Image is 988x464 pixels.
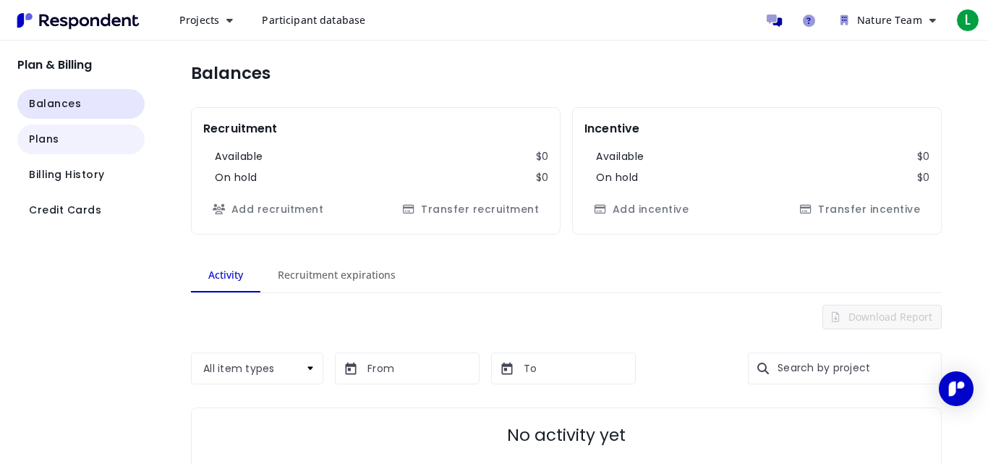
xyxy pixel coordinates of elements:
span: Nature Team [857,13,922,27]
div: Open Intercom Messenger [939,371,974,406]
h2: Recruitment [203,119,278,138]
md-tab-item: Activity [191,258,260,292]
span: Buying recruitment has been paused while your account is under review. Review can take 1-3 busine... [203,202,333,216]
h2: Plan & Billing [17,58,145,72]
button: Add incentive [584,197,698,222]
button: L [953,7,982,33]
span: Credit Cards [29,203,101,218]
a: Help and support [794,6,823,35]
input: To [524,361,610,380]
button: Add recruitment [203,197,333,222]
span: Participant database [262,13,365,27]
input: Search by project [772,353,942,384]
span: Transferring incentive has been paused while your account is under review. Review can take 1-3 bu... [791,202,930,216]
span: Plans [29,132,59,147]
h2: No activity yet [507,426,626,446]
button: Navigate to Credit Cards [17,195,145,225]
button: Transfer incentive [791,197,930,222]
dd: $0 [917,149,930,164]
button: Download Report [822,305,942,329]
dd: $0 [536,170,549,185]
md-tab-item: Recruitment expirations [260,258,413,292]
button: Nature Team [829,7,947,33]
dt: On hold [596,170,639,185]
button: Navigate to Billing History [17,160,145,190]
button: Projects [168,7,244,33]
span: Billing History [29,167,105,182]
a: Message participants [759,6,788,35]
span: Balances [29,96,81,111]
dt: Available [596,149,644,164]
span: Transferring recruitment has been paused while your account is under review. Review can take 1-3 ... [393,202,549,216]
dt: Available [215,149,263,164]
button: md-calendar [338,357,363,383]
span: Buying incentive has been paused while your account is under review. Review can take 1-3 business... [584,202,698,216]
button: Navigate to Balances [17,89,145,119]
input: From [367,361,454,380]
span: L [956,9,979,32]
h2: Incentive [584,119,639,138]
dd: $0 [536,149,549,164]
dd: $0 [917,170,930,185]
h1: Balances [191,64,271,84]
button: md-calendar [494,357,519,383]
span: Download Report [846,310,932,324]
button: Navigate to Plans [17,125,145,154]
span: Projects [179,13,219,27]
a: Participant database [250,7,377,33]
dt: On hold [215,170,257,185]
img: Respondent [12,9,145,33]
button: Transfer recruitment [393,197,549,222]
